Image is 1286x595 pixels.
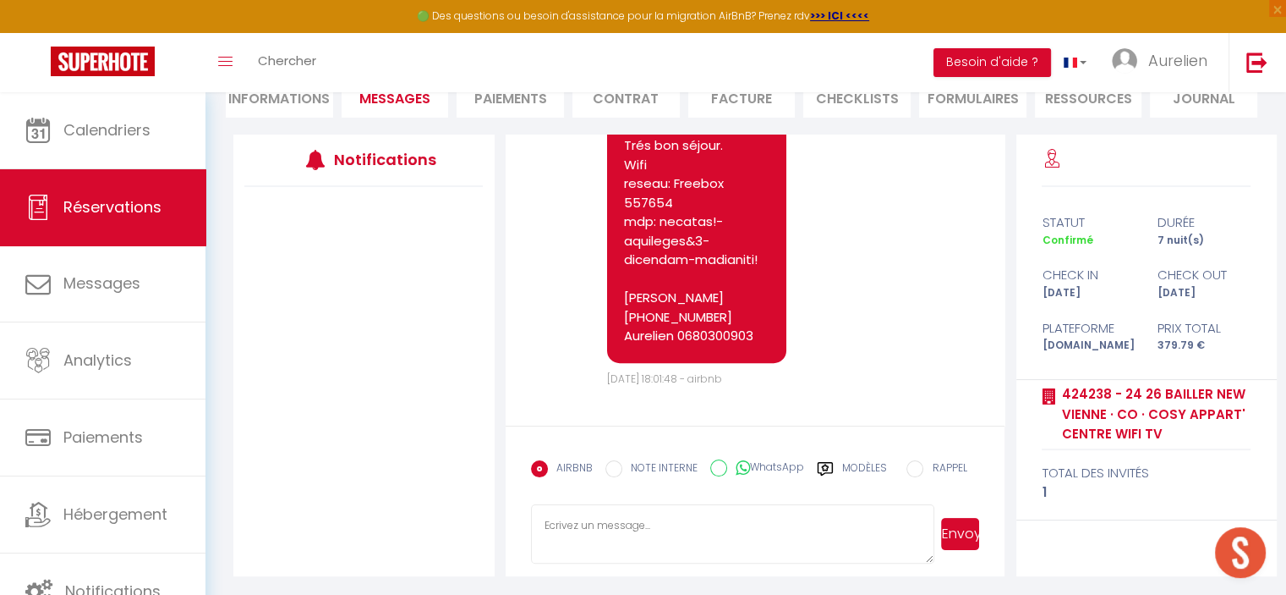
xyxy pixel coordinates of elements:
[1148,50,1207,71] span: Aurelien
[1146,265,1262,285] div: check out
[1146,285,1262,301] div: [DATE]
[1246,52,1267,73] img: logout
[1042,233,1092,247] span: Confirmé
[810,8,869,23] a: >>> ICI <<<<
[1031,318,1146,339] div: Plateforme
[258,52,316,69] span: Chercher
[1150,76,1257,118] li: Journal
[1099,33,1229,92] a: ... Aurelien
[1055,384,1250,444] a: 424238 - 24 26 BAILLER NEW vienne · Co · Cosy appart' centre WIFI TV
[1031,338,1146,354] div: [DOMAIN_NAME]
[63,350,132,371] span: Analytics
[548,460,593,479] label: AIRBNB
[1031,265,1146,285] div: check in
[63,427,143,448] span: Paiements
[941,518,979,550] button: Envoyer
[1031,212,1146,233] div: statut
[1031,285,1146,301] div: [DATE]
[919,76,1026,118] li: FORMULAIRES
[63,196,161,218] span: Réservations
[1042,463,1250,483] div: total des invités
[803,76,911,118] li: CHECKLISTS
[1146,318,1262,339] div: Prix total
[1112,48,1137,74] img: ...
[1146,338,1262,354] div: 379.79 €
[63,119,150,140] span: Calendriers
[457,76,564,118] li: Paiements
[933,48,1051,77] button: Besoin d'aide ?
[688,76,796,118] li: Facture
[226,76,333,118] li: Informations
[334,140,434,179] h3: Notifications
[1146,233,1262,249] div: 7 nuit(s)
[63,504,167,525] span: Hébergement
[51,47,155,76] img: Super Booking
[1042,482,1250,503] div: 1
[842,460,887,490] label: Modèles
[63,273,140,294] span: Messages
[359,89,430,108] span: Messages
[622,460,698,479] label: NOTE INTERNE
[1035,76,1142,118] li: Ressources
[245,33,329,92] a: Chercher
[1146,212,1262,233] div: durée
[572,76,680,118] li: Contrat
[727,460,804,478] label: WhatsApp
[607,372,722,386] span: [DATE] 18:01:48 - airbnb
[923,460,966,479] label: RAPPEL
[1215,527,1266,578] div: Ouvrir le chat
